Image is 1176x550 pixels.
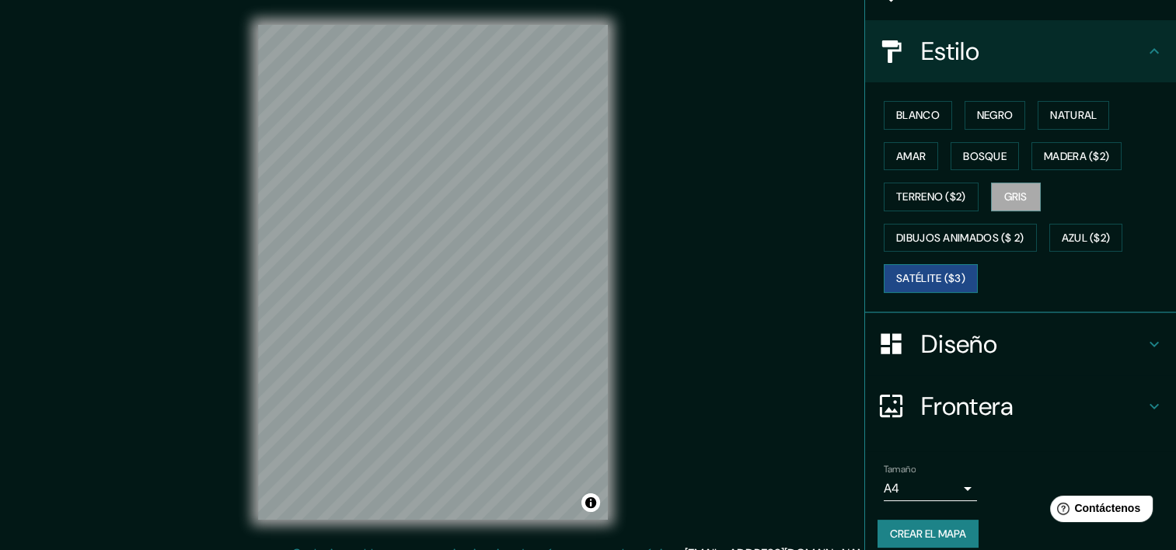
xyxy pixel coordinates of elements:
canvas: Mapa [258,25,608,520]
div: A4 [884,476,977,501]
button: Bosque [951,142,1019,171]
font: Blanco [896,106,940,125]
font: Crear el mapa [890,524,966,544]
font: Terreno ($2) [896,187,966,207]
font: Madera ($2) [1044,147,1109,166]
button: Madera ($2) [1031,142,1122,171]
button: Satélite ($3) [884,264,978,293]
font: Dibujos animados ($ 2) [896,228,1024,248]
button: Blanco [884,101,952,130]
font: Azul ($2) [1062,228,1111,248]
h4: Diseño [921,329,1145,360]
button: Dibujos animados ($ 2) [884,224,1037,252]
button: Negro [965,101,1026,130]
div: Diseño [865,313,1176,375]
button: Crear el mapa [878,520,979,548]
font: Negro [977,106,1014,125]
button: Amar [884,142,938,171]
font: Amar [896,147,926,166]
font: Natural [1050,106,1097,125]
button: Terreno ($2) [884,183,979,211]
button: Gris [991,183,1041,211]
h4: Estilo [921,36,1145,67]
button: Alternar atribución [581,493,600,512]
div: Frontera [865,375,1176,437]
label: Tamaño [884,462,916,475]
font: Satélite ($3) [896,269,965,288]
h4: Frontera [921,391,1145,422]
font: Bosque [963,147,1007,166]
div: Estilo [865,20,1176,82]
iframe: Help widget launcher [1038,489,1159,533]
font: Gris [1004,187,1028,207]
button: Azul ($2) [1049,224,1123,252]
button: Natural [1038,101,1109,130]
